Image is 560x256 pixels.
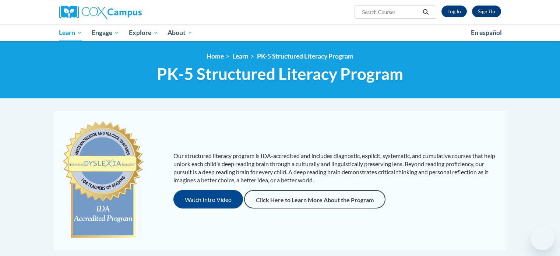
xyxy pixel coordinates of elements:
a: Log In [441,6,467,17]
a: About [163,24,197,41]
button: Search [420,8,431,17]
a: Cox Campus [59,6,199,19]
span: Explore [129,28,158,37]
p: Our structured literacy program is IDA-accredited and includes diagnostic, explicit, systematic, ... [173,152,499,184]
a: PK-5 Structured Literacy Program [257,52,353,60]
a: Explore [124,24,163,41]
span: About [168,28,193,37]
a: Engage [87,24,124,41]
iframe: Button to launch messaging window [531,227,554,250]
a: Home [207,52,224,60]
a: En español [466,25,507,41]
div: Main menu [48,24,512,41]
a: Register [472,6,501,17]
span: PK-5 Structured Literacy Program [157,64,403,84]
input: Search Courses [361,8,420,17]
span: En español [471,29,502,36]
button: Watch Intro Video [173,190,243,208]
img: c477cda6-e343-453b-bfce-d6f9e9818e1c.png [61,118,145,243]
a: Click Here to Learn More About the Program [244,190,385,208]
span: Engage [92,28,119,37]
img: Cox Campus [59,6,142,19]
a: Learn [54,24,87,41]
span: Learn [59,28,82,37]
a: Learn [232,52,249,60]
